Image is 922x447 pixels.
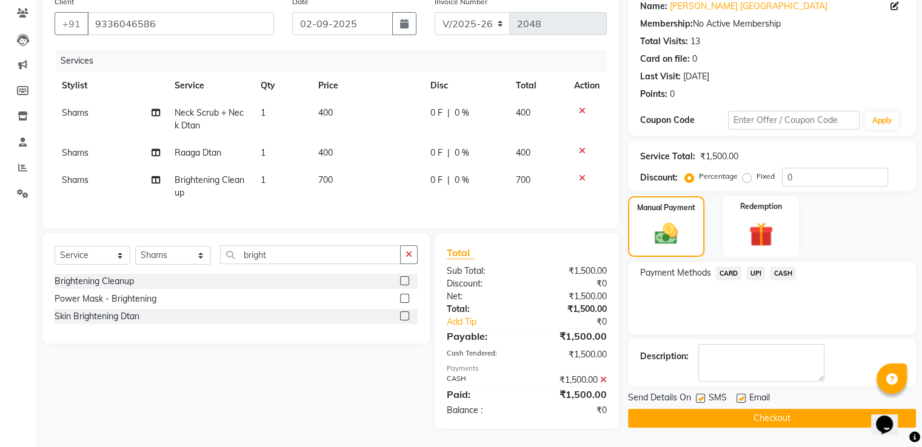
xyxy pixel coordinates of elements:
span: 0 % [455,174,469,187]
div: Points: [640,88,667,101]
span: 400 [516,147,530,158]
div: 0 [670,88,675,101]
img: _cash.svg [647,220,685,247]
input: Search by Name/Mobile/Email/Code [87,12,274,35]
div: Skin Brightening Dtan [55,310,139,323]
label: Redemption [740,201,782,212]
div: ₹1,500.00 [527,329,616,343]
div: ₹1,500.00 [527,303,616,316]
div: Net: [438,290,527,303]
span: | [447,107,450,119]
th: Service [167,72,253,99]
div: Coupon Code [640,114,728,127]
div: 13 [690,35,700,48]
span: CARD [716,267,742,280]
span: 0 F [430,107,443,119]
span: | [447,174,450,187]
div: Description: [640,350,689,363]
div: Discount: [640,171,678,184]
div: Discount: [438,277,527,290]
span: Payment Methods [640,267,711,279]
div: Paid: [438,387,527,402]
span: Email [749,391,770,406]
th: Price [311,72,423,99]
div: ₹1,500.00 [527,265,616,277]
div: Payable: [438,329,527,343]
div: ₹0 [541,316,615,328]
span: Neck Scrub + Neck Dtan [175,107,244,131]
label: Percentage [699,171,738,182]
span: Total [447,247,475,259]
div: Power Mask - Brightening [55,293,156,305]
div: Services [56,50,616,72]
div: CASH [438,374,527,386]
div: ₹1,500.00 [700,150,738,163]
div: Last Visit: [640,70,681,83]
span: 1 [261,107,266,118]
input: Search or Scan [220,245,401,264]
span: 700 [516,174,530,185]
label: Manual Payment [637,202,695,213]
span: 0 F [430,147,443,159]
span: 400 [318,107,333,118]
th: Disc [423,72,509,99]
span: SMS [709,391,727,406]
div: ₹1,500.00 [527,348,616,361]
label: Fixed [757,171,775,182]
span: Raaga Dtan [175,147,221,158]
div: ₹1,500.00 [527,290,616,303]
span: Send Details On [628,391,691,406]
span: 0 F [430,174,443,187]
img: _gift.svg [741,219,781,250]
th: Action [567,72,607,99]
span: 0 % [455,107,469,119]
button: +91 [55,12,89,35]
div: Sub Total: [438,265,527,277]
th: Total [509,72,567,99]
span: Brightening Cleanup [175,174,244,198]
div: ₹0 [527,277,616,290]
div: ₹1,500.00 [527,387,616,402]
div: ₹1,500.00 [527,374,616,386]
iframe: chat widget [871,399,910,435]
span: | [447,147,450,159]
div: Payments [447,363,607,374]
button: Apply [864,111,899,130]
div: Membership: [640,18,693,30]
div: Brightening Cleanup [55,275,134,288]
span: CASH [770,267,796,280]
span: 700 [318,174,333,185]
span: 400 [516,107,530,118]
button: Checkout [628,409,916,428]
input: Enter Offer / Coupon Code [728,111,860,130]
div: ₹0 [527,404,616,417]
span: Shams [62,107,89,118]
div: 0 [692,53,697,65]
span: Shams [62,147,89,158]
th: Qty [253,72,311,99]
span: 1 [261,147,266,158]
div: Service Total: [640,150,695,163]
span: UPI [746,267,765,280]
div: Total Visits: [640,35,688,48]
span: 1 [261,174,266,185]
a: Add Tip [438,316,541,328]
div: [DATE] [683,70,709,83]
div: Cash Tendered: [438,348,527,361]
div: Total: [438,303,527,316]
span: Shams [62,174,89,185]
div: Card on file: [640,53,690,65]
span: 400 [318,147,333,158]
th: Stylist [55,72,167,99]
div: No Active Membership [640,18,904,30]
span: 0 % [455,147,469,159]
div: Balance : [438,404,527,417]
